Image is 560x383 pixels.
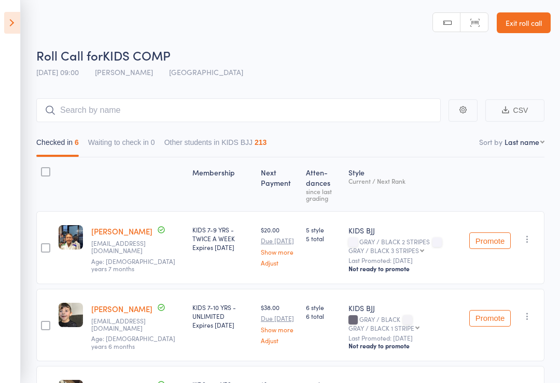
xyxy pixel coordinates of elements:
div: Expires [DATE] [192,320,253,329]
a: Adjust [261,337,298,344]
div: GRAY / BLACK [348,316,461,331]
span: Age: [DEMOGRAPHIC_DATA] years 7 months [91,257,175,273]
div: Next Payment [257,162,302,207]
div: Not ready to promote [348,264,461,273]
a: Show more [261,248,298,255]
div: 6 [75,138,79,146]
div: KIDS BJJ [348,225,461,235]
small: Last Promoted: [DATE] [348,334,461,342]
button: Checked in6 [36,133,79,157]
span: 5 total [306,234,340,243]
div: GRAY / BLACK 2 STRIPES [348,238,461,254]
button: CSV [485,99,544,122]
button: Promote [469,232,511,249]
span: [GEOGRAPHIC_DATA] [169,67,243,77]
span: 5 style [306,225,340,234]
div: 0 [151,138,155,146]
div: $20.00 [261,225,298,266]
div: Style [344,162,465,207]
button: Other students in KIDS BJJ213 [164,133,267,157]
a: Show more [261,326,298,333]
img: image1691733870.png [59,303,83,327]
small: nandobond@gmail.com [91,240,159,255]
a: [PERSON_NAME] [91,303,152,314]
div: Expires [DATE] [192,243,253,252]
div: Last name [505,137,539,147]
div: KIDS 7-10 YRS - UNLIMITED [192,303,253,329]
img: image1753251742.png [59,225,83,249]
small: Last Promoted: [DATE] [348,257,461,264]
div: KIDS BJJ [348,303,461,313]
div: 213 [255,138,267,146]
div: KIDS 7-9 YRS - TWICE A WEEK [192,225,253,252]
button: Waiting to check in0 [88,133,155,157]
div: since last grading [306,188,340,201]
small: hyde30@gmail.com [91,317,159,332]
span: Age: [DEMOGRAPHIC_DATA] years 6 months [91,334,175,350]
span: [PERSON_NAME] [95,67,153,77]
a: [PERSON_NAME] [91,226,152,237]
span: 6 style [306,303,340,312]
div: $38.00 [261,303,298,344]
span: 6 total [306,312,340,320]
label: Sort by [479,137,502,147]
small: Due [DATE] [261,315,298,322]
div: GRAY / BLACK 1 STRIPE [348,325,414,331]
div: Atten­dances [302,162,344,207]
span: [DATE] 09:00 [36,67,79,77]
a: Adjust [261,259,298,266]
small: Due [DATE] [261,237,298,244]
div: Membership [188,162,257,207]
input: Search by name [36,98,441,122]
a: Exit roll call [497,12,551,33]
button: Promote [469,310,511,327]
div: Current / Next Rank [348,178,461,184]
span: Roll Call for [36,47,103,64]
span: KIDS COMP [103,47,171,64]
div: GRAY / BLACK 3 STRIPES [348,247,419,254]
div: Not ready to promote [348,342,461,350]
